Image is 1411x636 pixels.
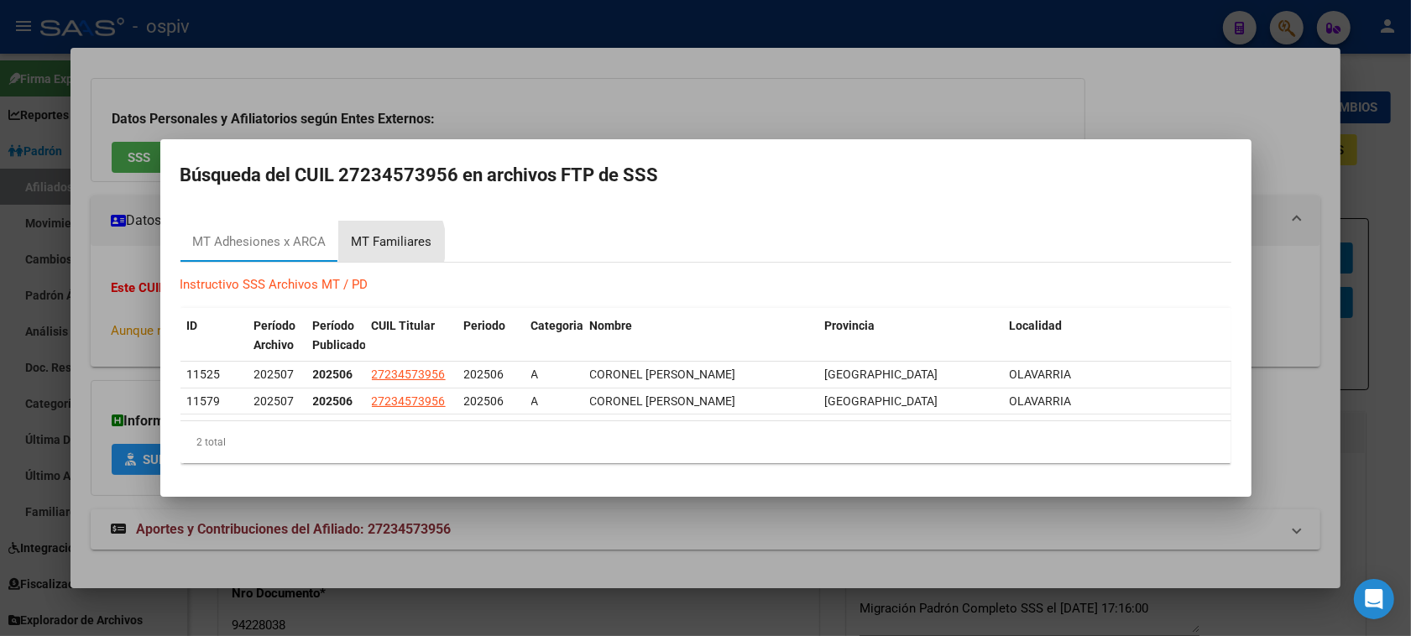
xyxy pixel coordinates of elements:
span: Periodo [464,319,506,332]
datatable-header-cell: CUIL Titular [365,308,457,363]
strong: 202506 [313,394,353,408]
span: Provincia [825,319,875,332]
span: 11579 [187,394,221,408]
span: 27234573956 [372,394,446,408]
span: 11525 [187,368,221,381]
datatable-header-cell: Período Archivo [248,308,306,363]
div: 2 total [180,421,1231,463]
datatable-header-cell: Provincia [818,308,1003,363]
span: OLAVARRIA [1010,368,1072,381]
span: [GEOGRAPHIC_DATA] [825,394,938,408]
span: CORONEL [PERSON_NAME] [590,394,736,408]
span: A [531,394,539,408]
span: [GEOGRAPHIC_DATA] [825,368,938,381]
datatable-header-cell: Nombre [583,308,818,363]
span: Localidad [1010,319,1063,332]
span: Período Publicado [313,319,367,352]
span: OLAVARRIA [1010,394,1072,408]
strong: 202506 [313,368,353,381]
span: ID [187,319,198,332]
div: Open Intercom Messenger [1354,579,1394,619]
span: Categoria [531,319,584,332]
span: 27234573956 [372,368,446,381]
datatable-header-cell: ID [180,308,248,363]
div: MT Adhesiones x ARCA [193,232,327,252]
datatable-header-cell: Período Publicado [306,308,365,363]
span: CUIL Titular [372,319,436,332]
datatable-header-cell: Periodo [457,308,525,363]
h2: Búsqueda del CUIL 27234573956 en archivos FTP de SSS [180,159,1231,191]
span: A [531,368,539,381]
datatable-header-cell: Localidad [1003,308,1231,363]
span: 202507 [254,394,295,408]
span: 202507 [254,368,295,381]
span: CORONEL [PERSON_NAME] [590,368,736,381]
div: MT Familiares [352,232,432,252]
span: 202506 [464,394,504,408]
span: Nombre [590,319,633,332]
a: Instructivo SSS Archivos MT / PD [180,277,368,292]
span: Período Archivo [254,319,296,352]
span: 202506 [464,368,504,381]
datatable-header-cell: Categoria [525,308,583,363]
